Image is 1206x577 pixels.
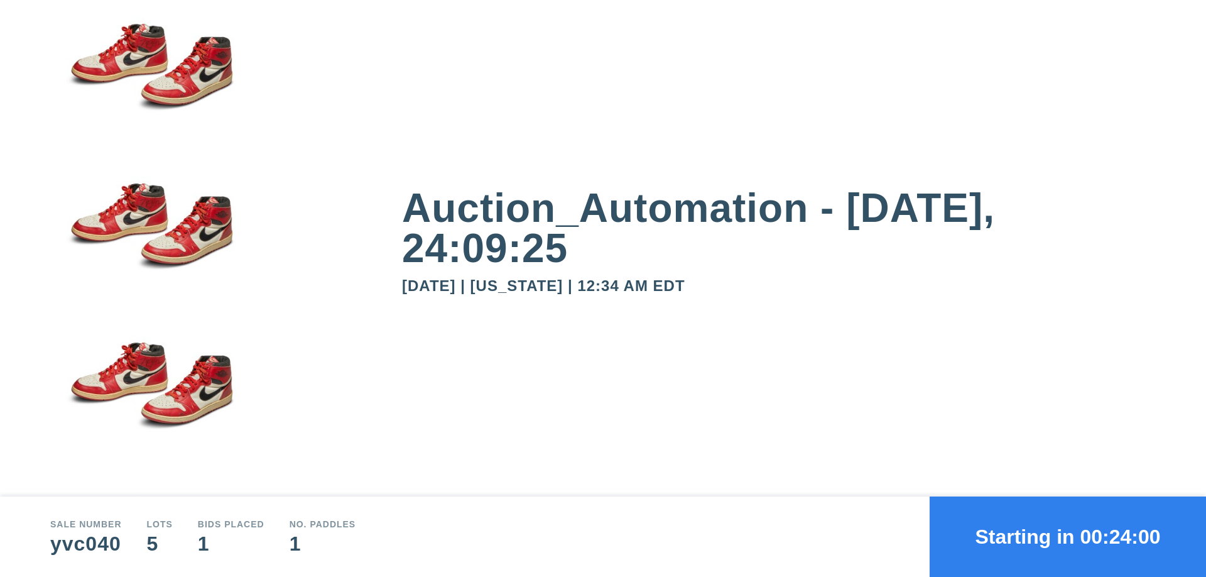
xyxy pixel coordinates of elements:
div: Auction_Automation - [DATE], 24:09:25 [402,188,1156,268]
div: 1 [198,534,264,554]
div: 5 [147,534,173,554]
div: No. Paddles [290,520,356,529]
button: Starting in 00:24:00 [930,497,1206,577]
div: Lots [147,520,173,529]
div: yvc040 [50,534,122,554]
img: small [50,321,251,480]
img: small [50,161,251,321]
div: Sale number [50,520,122,529]
div: Bids Placed [198,520,264,529]
div: [DATE] | [US_STATE] | 12:34 AM EDT [402,278,1156,294]
div: 1 [290,534,356,554]
img: small [50,2,251,162]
